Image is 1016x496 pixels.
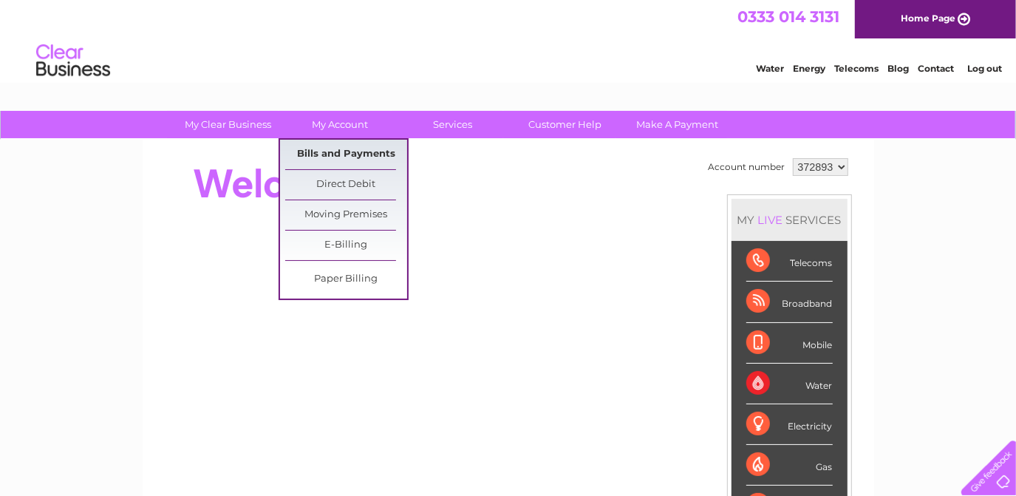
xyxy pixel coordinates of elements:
[746,282,833,322] div: Broadband
[737,7,839,26] a: 0333 014 3131
[285,231,407,260] a: E-Billing
[616,111,738,138] a: Make A Payment
[746,241,833,282] div: Telecoms
[755,213,786,227] div: LIVE
[746,323,833,364] div: Mobile
[746,364,833,404] div: Water
[732,199,848,241] div: MY SERVICES
[392,111,514,138] a: Services
[167,111,289,138] a: My Clear Business
[746,445,833,486] div: Gas
[746,404,833,445] div: Electricity
[705,154,789,180] td: Account number
[285,265,407,294] a: Paper Billing
[834,63,879,74] a: Telecoms
[968,63,1003,74] a: Log out
[793,63,825,74] a: Energy
[279,111,401,138] a: My Account
[285,140,407,169] a: Bills and Payments
[160,8,858,72] div: Clear Business is a trading name of Verastar Limited (registered in [GEOGRAPHIC_DATA] No. 3667643...
[756,63,784,74] a: Water
[35,38,111,84] img: logo.png
[285,170,407,200] a: Direct Debit
[285,200,407,230] a: Moving Premises
[918,63,954,74] a: Contact
[504,111,626,138] a: Customer Help
[887,63,909,74] a: Blog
